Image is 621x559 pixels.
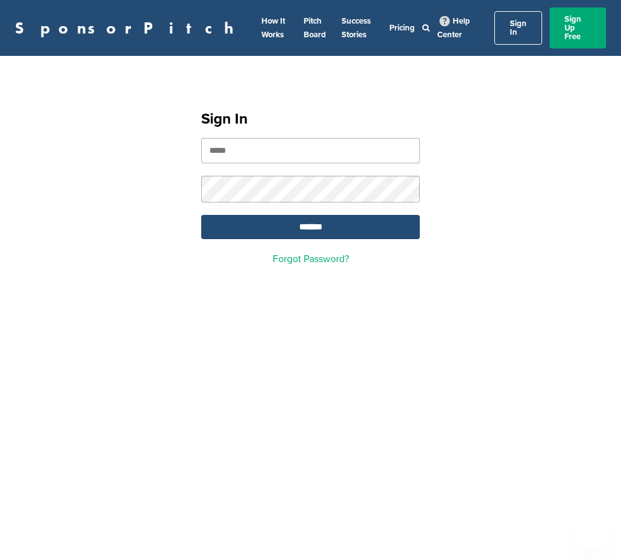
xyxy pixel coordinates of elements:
h1: Sign In [201,108,420,130]
a: SponsorPitch [15,20,242,36]
a: Success Stories [342,16,371,40]
iframe: Button to launch messaging window [571,509,611,549]
a: Pricing [389,23,415,33]
a: Forgot Password? [273,253,349,265]
a: Help Center [437,14,470,42]
a: Sign Up Free [550,7,606,48]
a: Sign In [494,11,542,45]
a: Pitch Board [304,16,326,40]
a: How It Works [261,16,285,40]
